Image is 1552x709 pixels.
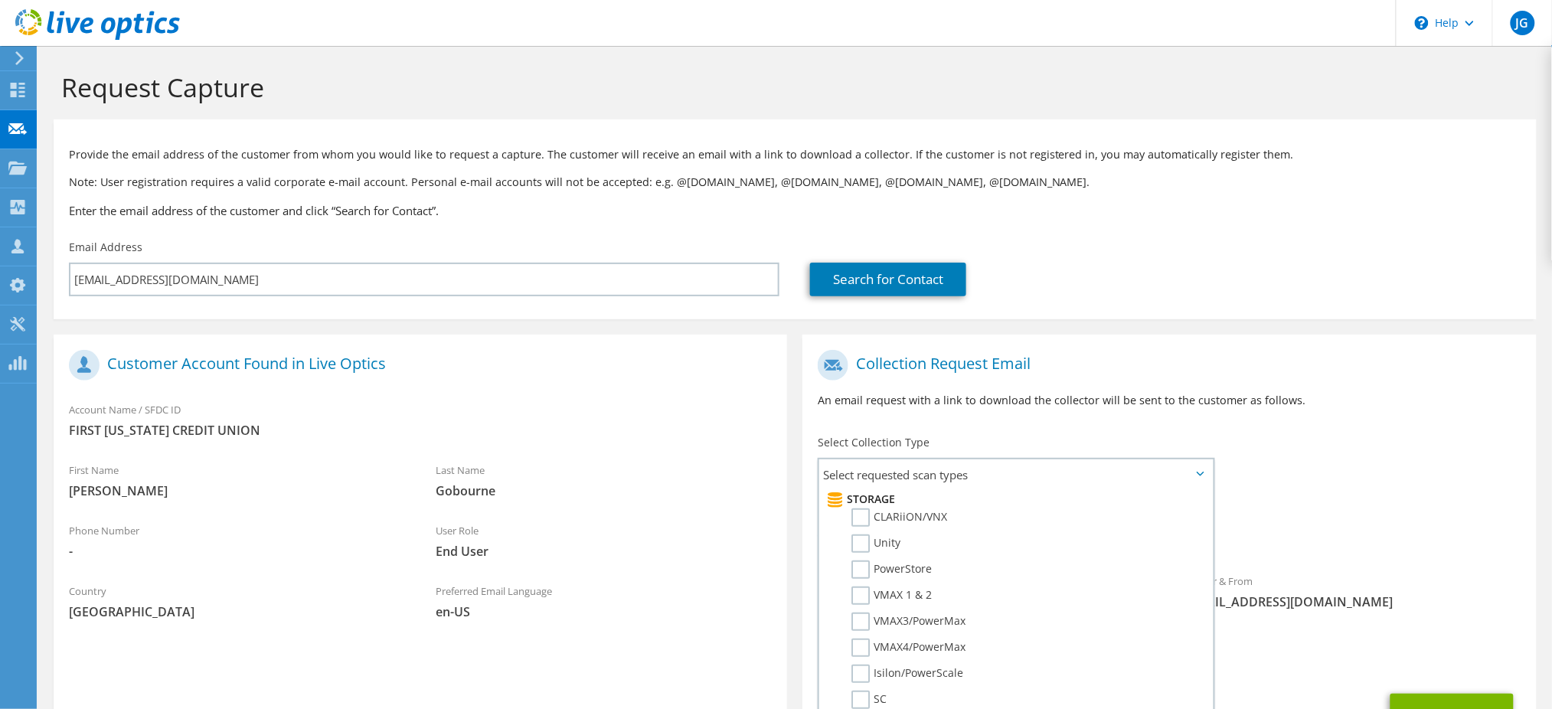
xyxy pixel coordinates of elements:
span: End User [436,543,772,560]
p: Provide the email address of the customer from whom you would like to request a capture. The cust... [69,146,1521,163]
div: Country [54,575,420,628]
label: Email Address [69,240,142,255]
span: FIRST [US_STATE] CREDIT UNION [69,422,772,439]
li: Storage [823,490,1205,508]
span: [GEOGRAPHIC_DATA] [69,603,405,620]
label: Select Collection Type [818,435,930,450]
h1: Customer Account Found in Live Optics [69,350,764,381]
span: - [69,543,405,560]
a: Search for Contact [810,263,966,296]
div: Sender & From [1170,565,1537,618]
div: Last Name [420,454,787,507]
label: CLARiiON/VNX [851,508,947,527]
div: Phone Number [54,515,420,567]
label: Isilon/PowerScale [851,665,963,683]
div: First Name [54,454,420,507]
label: VMAX4/PowerMax [851,639,966,657]
span: Select requested scan types [819,459,1213,490]
span: [PERSON_NAME] [69,482,405,499]
label: SC [851,691,887,709]
span: JG [1511,11,1535,35]
div: CC & Reply To [802,626,1536,678]
label: PowerStore [851,560,932,579]
h3: Enter the email address of the customer and click “Search for Contact”. [69,202,1521,219]
div: To [802,565,1169,618]
p: An email request with a link to download the collector will be sent to the customer as follows. [818,392,1521,409]
h1: Collection Request Email [818,350,1513,381]
span: Gobourne [436,482,772,499]
label: VMAX3/PowerMax [851,613,966,631]
span: en-US [436,603,772,620]
div: Preferred Email Language [420,575,787,628]
div: Requested Collections [802,496,1536,557]
label: VMAX 1 & 2 [851,586,932,605]
svg: \n [1415,16,1429,30]
div: User Role [420,515,787,567]
p: Note: User registration requires a valid corporate e-mail account. Personal e-mail accounts will ... [69,174,1521,191]
h1: Request Capture [61,71,1521,103]
div: Account Name / SFDC ID [54,394,787,446]
label: Unity [851,534,900,553]
span: [EMAIL_ADDRESS][DOMAIN_NAME] [1185,593,1521,610]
